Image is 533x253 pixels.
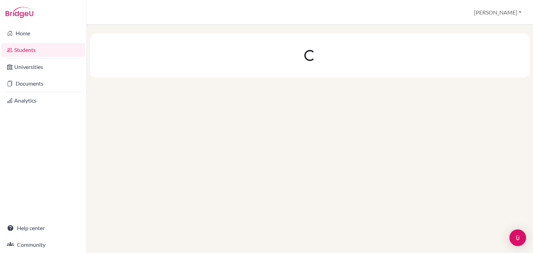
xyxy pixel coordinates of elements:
[1,77,85,90] a: Documents
[471,6,525,19] button: [PERSON_NAME]
[1,60,85,74] a: Universities
[1,94,85,107] a: Analytics
[509,229,526,246] div: Open Intercom Messenger
[1,43,85,57] a: Students
[1,26,85,40] a: Home
[1,238,85,252] a: Community
[6,7,33,18] img: Bridge-U
[1,221,85,235] a: Help center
